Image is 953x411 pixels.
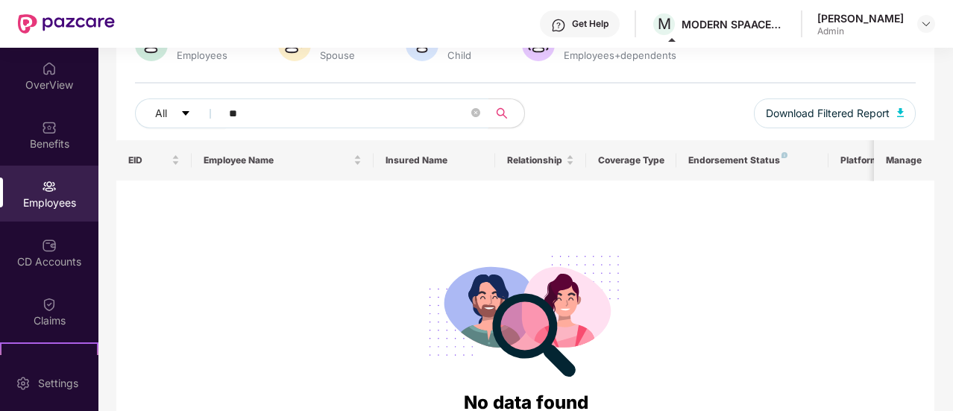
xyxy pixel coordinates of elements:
[920,18,932,30] img: svg+xml;base64,PHN2ZyBpZD0iRHJvcGRvd24tMzJ4MzIiIHhtbG5zPSJodHRwOi8vd3d3LnczLm9yZy8yMDAwL3N2ZyIgd2...
[561,49,679,61] div: Employees+dependents
[551,18,566,33] img: svg+xml;base64,PHN2ZyBpZD0iSGVscC0zMngzMiIgeG1sbnM9Imh0dHA6Ly93d3cudzMub3JnLzIwMDAvc3ZnIiB3aWR0aD...
[688,154,816,166] div: Endorsement Status
[897,108,905,117] img: svg+xml;base64,PHN2ZyB4bWxucz0iaHR0cDovL3d3dy53My5vcmcvMjAwMC9zdmciIHhtbG5zOnhsaW5rPSJodHRwOi8vd3...
[444,49,474,61] div: Child
[174,49,230,61] div: Employees
[471,108,480,117] span: close-circle
[42,238,57,253] img: svg+xml;base64,PHN2ZyBpZD0iQ0RfQWNjb3VudHMiIGRhdGEtbmFtZT0iQ0QgQWNjb3VudHMiIHhtbG5zPSJodHRwOi8vd3...
[317,49,358,61] div: Spouse
[374,140,495,181] th: Insured Name
[817,11,904,25] div: [PERSON_NAME]
[817,25,904,37] div: Admin
[204,154,350,166] span: Employee Name
[572,18,608,30] div: Get Help
[180,108,191,120] span: caret-down
[16,376,31,391] img: svg+xml;base64,PHN2ZyBpZD0iU2V0dGluZy0yMHgyMCIgeG1sbnM9Imh0dHA6Ly93d3cudzMub3JnLzIwMDAvc3ZnIiB3aW...
[471,107,480,121] span: close-circle
[42,120,57,135] img: svg+xml;base64,PHN2ZyBpZD0iQmVuZWZpdHMiIHhtbG5zPSJodHRwOi8vd3d3LnczLm9yZy8yMDAwL3N2ZyIgd2lkdGg9Ij...
[682,17,786,31] div: MODERN SPAACES VENTURES
[488,98,525,128] button: search
[18,14,115,34] img: New Pazcare Logo
[116,140,192,181] th: EID
[874,140,934,181] th: Manage
[42,297,57,312] img: svg+xml;base64,PHN2ZyBpZD0iQ2xhaW0iIHhtbG5zPSJodHRwOi8vd3d3LnczLm9yZy8yMDAwL3N2ZyIgd2lkdGg9IjIwIi...
[135,98,226,128] button: Allcaret-down
[42,179,57,194] img: svg+xml;base64,PHN2ZyBpZD0iRW1wbG95ZWVzIiB4bWxucz0iaHR0cDovL3d3dy53My5vcmcvMjAwMC9zdmciIHdpZHRoPS...
[495,140,586,181] th: Relationship
[586,140,677,181] th: Coverage Type
[507,154,563,166] span: Relationship
[192,140,374,181] th: Employee Name
[34,376,83,391] div: Settings
[128,154,169,166] span: EID
[840,154,922,166] div: Platform Status
[781,152,787,158] img: svg+xml;base64,PHN2ZyB4bWxucz0iaHR0cDovL3d3dy53My5vcmcvMjAwMC9zdmciIHdpZHRoPSI4IiBoZWlnaHQ9IjgiIH...
[754,98,916,128] button: Download Filtered Report
[766,105,890,122] span: Download Filtered Report
[418,237,633,389] img: svg+xml;base64,PHN2ZyB4bWxucz0iaHR0cDovL3d3dy53My5vcmcvMjAwMC9zdmciIHdpZHRoPSIyODgiIGhlaWdodD0iMj...
[658,15,671,33] span: M
[488,107,517,119] span: search
[42,61,57,76] img: svg+xml;base64,PHN2ZyBpZD0iSG9tZSIgeG1sbnM9Imh0dHA6Ly93d3cudzMub3JnLzIwMDAvc3ZnIiB3aWR0aD0iMjAiIG...
[155,105,167,122] span: All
